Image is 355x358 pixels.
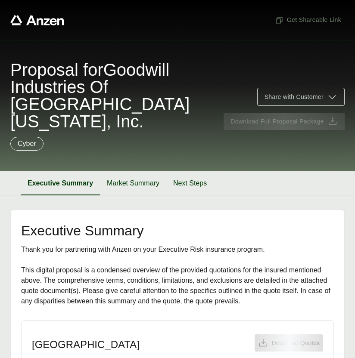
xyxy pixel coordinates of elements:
[32,338,140,351] h3: [GEOGRAPHIC_DATA]
[21,171,100,195] button: Executive Summary
[230,117,324,126] span: Download Full Proposal Package
[21,244,334,306] div: Thank you for partnering with Anzen on your Executive Risk insurance program. This digital propos...
[10,15,64,25] a: Anzen website
[257,88,345,106] button: Share with Customer
[166,171,214,195] button: Next Steps
[100,171,166,195] button: Market Summary
[18,139,36,149] p: Cyber
[265,93,324,102] span: Share with Customer
[21,224,334,238] h2: Executive Summary
[271,12,345,28] button: Get Shareable Link
[10,61,190,130] span: Proposal for Goodwill Industries Of [GEOGRAPHIC_DATA][US_STATE], Inc.
[275,15,341,25] span: Get Shareable Link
